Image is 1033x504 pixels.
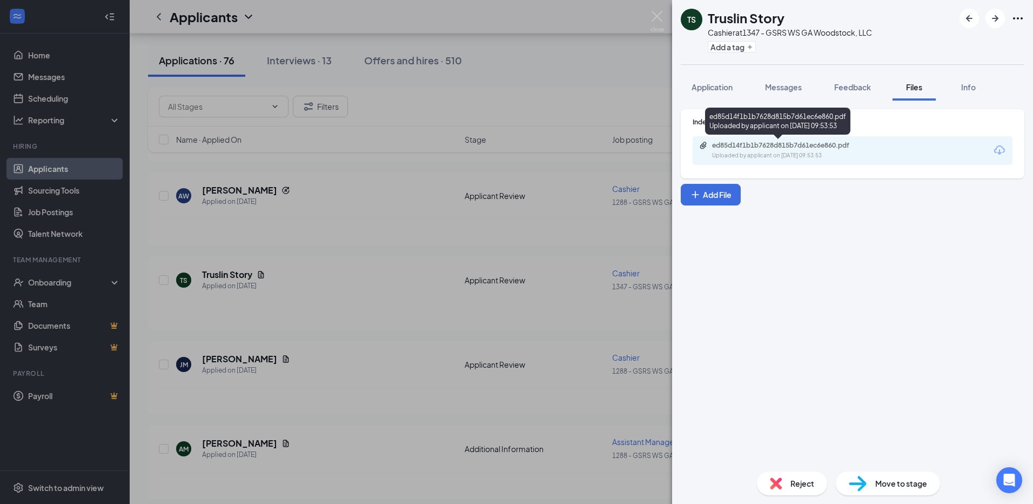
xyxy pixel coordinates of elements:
svg: ArrowRight [989,12,1002,25]
div: ed85d14f1b1b7628d815b7d61ec6e860.pdf [712,141,863,150]
span: Feedback [834,82,871,92]
button: Add FilePlus [681,184,741,205]
div: ed85d14f1b1b7628d815b7d61ec6e860.pdf Uploaded by applicant on [DATE] 09:53:53 [705,108,850,135]
svg: Plus [690,189,701,200]
button: PlusAdd a tag [708,41,756,52]
span: Messages [765,82,802,92]
svg: Paperclip [699,141,708,150]
svg: ArrowLeftNew [963,12,976,25]
span: Application [692,82,733,92]
span: Reject [790,478,814,489]
div: Open Intercom Messenger [996,467,1022,493]
div: Uploaded by applicant on [DATE] 09:53:53 [712,151,874,160]
span: Info [961,82,976,92]
button: ArrowLeftNew [960,9,979,28]
div: TS [687,14,696,25]
a: Papercliped85d14f1b1b7628d815b7d61ec6e860.pdfUploaded by applicant on [DATE] 09:53:53 [699,141,874,160]
h1: Truslin Story [708,9,784,27]
span: Files [906,82,922,92]
div: Indeed Resume [693,117,1012,127]
div: Cashier at 1347 - GSRS WS GA Woodstock, LLC [708,27,872,38]
span: Move to stage [875,478,927,489]
svg: Plus [747,44,753,50]
svg: Ellipses [1011,12,1024,25]
svg: Download [993,144,1006,157]
button: ArrowRight [985,9,1005,28]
